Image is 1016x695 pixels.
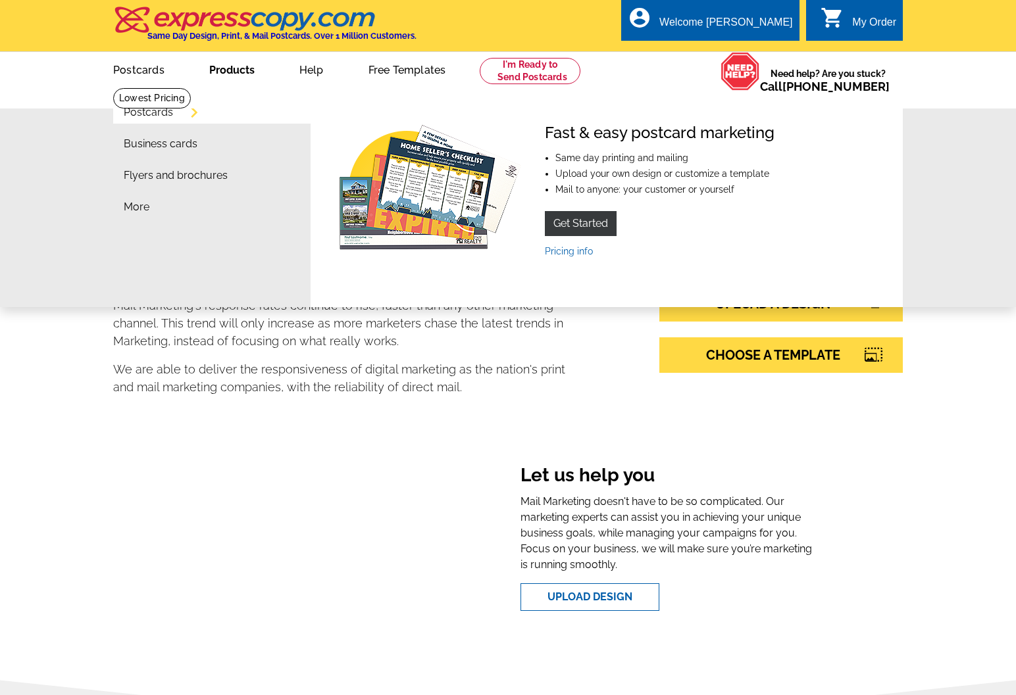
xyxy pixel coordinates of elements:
a: Business cards [124,139,197,149]
a: shopping_cart My Order [821,14,896,31]
a: Upload Design [521,583,659,611]
div: Welcome [PERSON_NAME] [659,16,792,35]
h4: Same Day Design, Print, & Mail Postcards. Over 1 Million Customers. [147,31,417,41]
a: Products [188,53,276,84]
a: Free Templates [347,53,467,84]
p: We are able to deliver the responsiveness of digital marketing as the nation's print and mail mar... [113,360,566,396]
li: Same day printing and mailing [555,153,775,162]
a: Postcards [92,53,186,84]
a: Pricing info [545,246,593,256]
h3: Let us help you [521,464,815,489]
a: More [124,202,149,212]
p: Mail Marketing's response rates continue to rise, faster than any other marketing channel. This t... [113,297,566,350]
i: account_circle [628,6,651,30]
p: Mail Marketing doesn't have to be so complicated. Our marketing experts can assist you in achievi... [521,494,815,573]
li: Upload your own design or customize a template [555,169,775,178]
span: Need help? Are you stuck? [760,67,896,93]
i: shopping_cart [821,6,844,30]
a: CHOOSE A TEMPLATE [659,337,903,373]
h4: Fast & easy postcard marketing [545,124,775,143]
a: Help [278,53,345,84]
img: help [721,52,760,91]
a: Flyers and brochures [124,170,228,181]
a: Postcards [124,107,173,118]
span: Call [760,80,890,93]
a: [PHONE_NUMBER] [782,80,890,93]
div: My Order [852,16,896,35]
li: Mail to anyone: your customer or yourself [555,185,775,194]
a: Get Started [545,211,617,236]
img: Fast & easy postcard marketing [334,124,524,255]
a: Same Day Design, Print, & Mail Postcards. Over 1 Million Customers. [113,16,417,41]
iframe: Welcome To expresscopy [202,454,481,621]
